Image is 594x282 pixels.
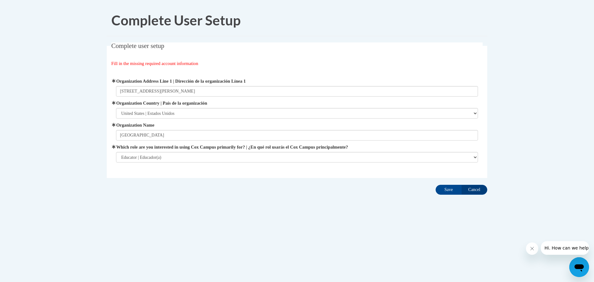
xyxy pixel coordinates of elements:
[526,242,538,255] iframe: Close message
[111,42,164,50] span: Complete user setup
[569,257,589,277] iframe: Button to launch messaging window
[111,12,241,28] span: Complete User Setup
[461,185,487,195] input: Cancel
[541,241,589,255] iframe: Message from company
[436,185,462,195] input: Save
[116,122,478,128] label: Organization Name
[116,100,478,106] label: Organization Country | País de la organización
[116,86,478,97] input: Metadata input
[116,144,478,150] label: Which role are you interested in using Cox Campus primarily for? | ¿En qué rol usarás el Cox Camp...
[4,4,50,9] span: Hi. How can we help?
[116,130,478,141] input: Metadata input
[111,61,198,66] span: Fill in the missing required account information
[116,78,478,85] label: Organization Address Line 1 | Dirección de la organización Línea 1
